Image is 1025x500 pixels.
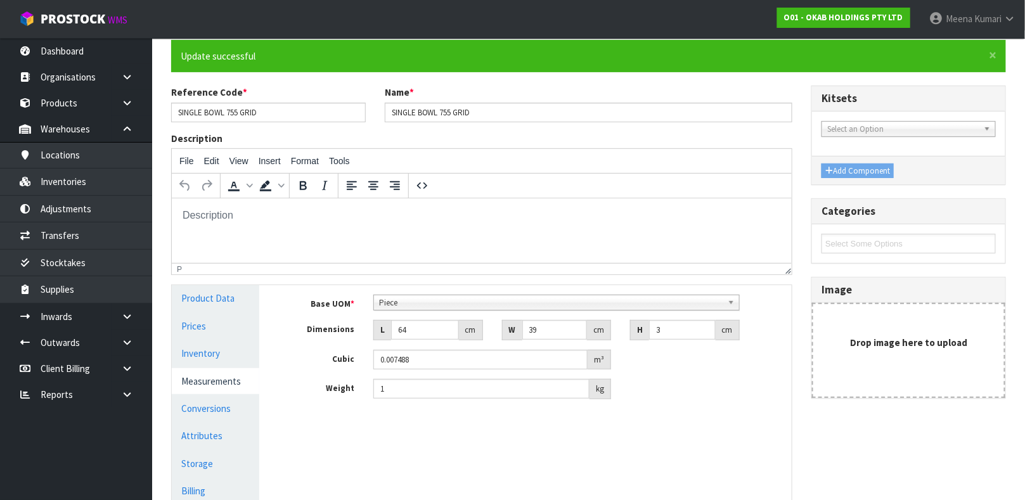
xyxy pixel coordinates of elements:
strong: W [509,324,516,335]
a: Conversions [172,395,259,421]
button: Align right [384,175,406,196]
span: Piece [379,295,723,311]
input: Weight [373,379,590,399]
label: Name [385,86,414,99]
button: Align center [363,175,384,196]
a: Attributes [172,423,259,449]
button: Italic [314,175,335,196]
input: Reference Code [171,103,366,122]
button: Redo [196,175,217,196]
label: Base UOM [278,295,364,311]
span: ProStock [41,11,105,27]
span: Tools [329,156,350,166]
input: Length [391,320,459,340]
input: Width [522,320,588,340]
span: Update successful [181,50,255,62]
h3: Kitsets [822,93,996,105]
span: Kumari [974,13,1002,25]
div: Background color [255,175,287,196]
button: Align left [341,175,363,196]
strong: H [637,324,643,335]
input: Cubic [373,350,588,369]
a: Prices [172,313,259,339]
a: O01 - OKAB HOLDINGS PTY LTD [777,8,910,28]
iframe: Rich Text Area. Press ALT-0 for help. [172,198,792,263]
button: Undo [174,175,196,196]
input: Height [649,320,716,340]
span: Edit [204,156,219,166]
span: Select an Option [827,122,979,137]
div: Text color [223,175,255,196]
span: View [229,156,248,166]
h3: Image [822,284,996,296]
span: × [990,46,997,64]
small: WMS [108,14,127,26]
div: kg [590,379,611,399]
span: Insert [259,156,281,166]
label: Dimensions [278,320,364,336]
span: Format [291,156,319,166]
div: Resize [782,264,792,274]
label: Weight [278,379,364,395]
div: p [177,265,182,274]
div: m³ [588,350,611,370]
a: Storage [172,451,259,477]
label: Reference Code [171,86,247,99]
a: Inventory [172,340,259,366]
h3: Categories [822,205,996,217]
a: Product Data [172,285,259,311]
label: Cubic [278,350,364,366]
button: Bold [292,175,314,196]
button: Source code [411,175,433,196]
strong: O01 - OKAB HOLDINGS PTY LTD [784,12,903,23]
span: Meena [946,13,972,25]
img: cube-alt.png [19,11,35,27]
span: File [179,156,194,166]
div: cm [587,320,611,340]
input: Name [385,103,793,122]
div: cm [459,320,483,340]
a: Measurements [172,368,259,394]
strong: Drop image here to upload [850,337,967,349]
label: Description [171,132,222,145]
div: cm [716,320,740,340]
strong: L [380,324,385,335]
button: Add Component [822,163,894,179]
